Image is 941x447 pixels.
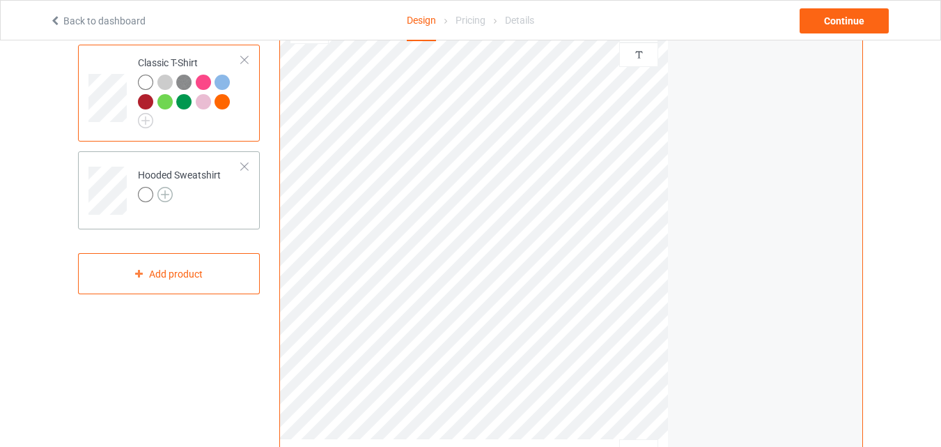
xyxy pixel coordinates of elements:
[176,75,192,90] img: heather_texture.png
[78,253,260,294] div: Add product
[78,45,260,142] div: Classic T-Shirt
[800,8,889,33] div: Continue
[407,1,436,41] div: Design
[138,56,242,123] div: Classic T-Shirt
[78,151,260,229] div: Hooded Sweatshirt
[505,1,534,40] div: Details
[49,15,146,26] a: Back to dashboard
[632,48,646,61] img: svg%3E%0A
[157,187,173,202] img: svg+xml;base64,PD94bWwgdmVyc2lvbj0iMS4wIiBlbmNvZGluZz0iVVRGLTgiPz4KPHN2ZyB3aWR0aD0iMjJweCIgaGVpZ2...
[138,168,221,202] div: Hooded Sweatshirt
[456,1,485,40] div: Pricing
[138,113,153,128] img: svg+xml;base64,PD94bWwgdmVyc2lvbj0iMS4wIiBlbmNvZGluZz0iVVRGLTgiPz4KPHN2ZyB3aWR0aD0iMjJweCIgaGVpZ2...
